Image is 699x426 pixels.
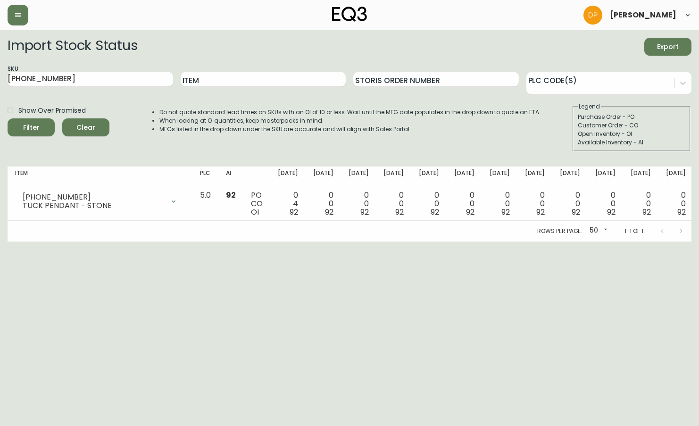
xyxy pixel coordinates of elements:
p: Rows per page: [537,227,582,235]
div: [PHONE_NUMBER] [23,193,164,201]
div: Filter [23,122,40,134]
li: Do not quote standard lead times on SKUs with an OI of 10 or less. Wait until the MFG date popula... [159,108,541,117]
img: b0154ba12ae69382d64d2f3159806b19 [583,6,602,25]
th: [DATE] [552,167,588,187]
legend: Legend [578,102,601,111]
div: 0 0 [490,191,510,217]
div: 0 0 [595,191,616,217]
div: 0 0 [349,191,369,217]
span: 92 [360,207,369,217]
div: 0 0 [419,191,439,217]
th: [DATE] [658,167,694,187]
span: OI [251,207,259,217]
span: 92 [431,207,439,217]
div: 0 0 [525,191,545,217]
span: 92 [607,207,616,217]
span: 92 [677,207,686,217]
span: Export [652,41,684,53]
th: PLC [192,167,218,187]
div: PO CO [251,191,263,217]
h2: Import Stock Status [8,38,137,56]
div: 0 0 [560,191,580,217]
th: [DATE] [482,167,517,187]
span: 92 [501,207,510,217]
span: 92 [642,207,651,217]
th: [DATE] [270,167,306,187]
div: Customer Order - CO [578,121,685,130]
div: [PHONE_NUMBER]TUCK PENDANT - STONE [15,191,185,212]
div: 0 0 [454,191,474,217]
span: 92 [395,207,404,217]
p: 1-1 of 1 [624,227,643,235]
th: AI [218,167,243,187]
span: 92 [226,190,236,200]
div: 0 0 [666,191,686,217]
th: [DATE] [623,167,658,187]
button: Filter [8,118,55,136]
li: When looking at OI quantities, keep masterpacks in mind. [159,117,541,125]
th: [DATE] [341,167,376,187]
span: [PERSON_NAME] [610,11,676,19]
div: TUCK PENDANT - STONE [23,201,164,210]
img: logo [332,7,367,22]
td: 5.0 [192,187,218,221]
th: [DATE] [517,167,553,187]
div: 50 [586,223,609,239]
li: MFGs listed in the drop down under the SKU are accurate and will align with Sales Portal. [159,125,541,134]
div: 0 0 [383,191,404,217]
span: Show Over Promised [18,106,86,116]
span: 92 [572,207,580,217]
th: [DATE] [306,167,341,187]
span: 92 [466,207,474,217]
div: Purchase Order - PO [578,113,685,121]
button: Export [644,38,691,56]
div: 0 0 [631,191,651,217]
div: 0 0 [313,191,333,217]
div: Open Inventory - OI [578,130,685,138]
th: [DATE] [376,167,411,187]
span: 92 [536,207,545,217]
button: Clear [62,118,109,136]
th: [DATE] [447,167,482,187]
th: [DATE] [588,167,623,187]
span: 92 [325,207,333,217]
span: Clear [70,122,102,134]
th: [DATE] [411,167,447,187]
th: Item [8,167,192,187]
span: 92 [290,207,298,217]
div: Available Inventory - AI [578,138,685,147]
div: 0 4 [278,191,298,217]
